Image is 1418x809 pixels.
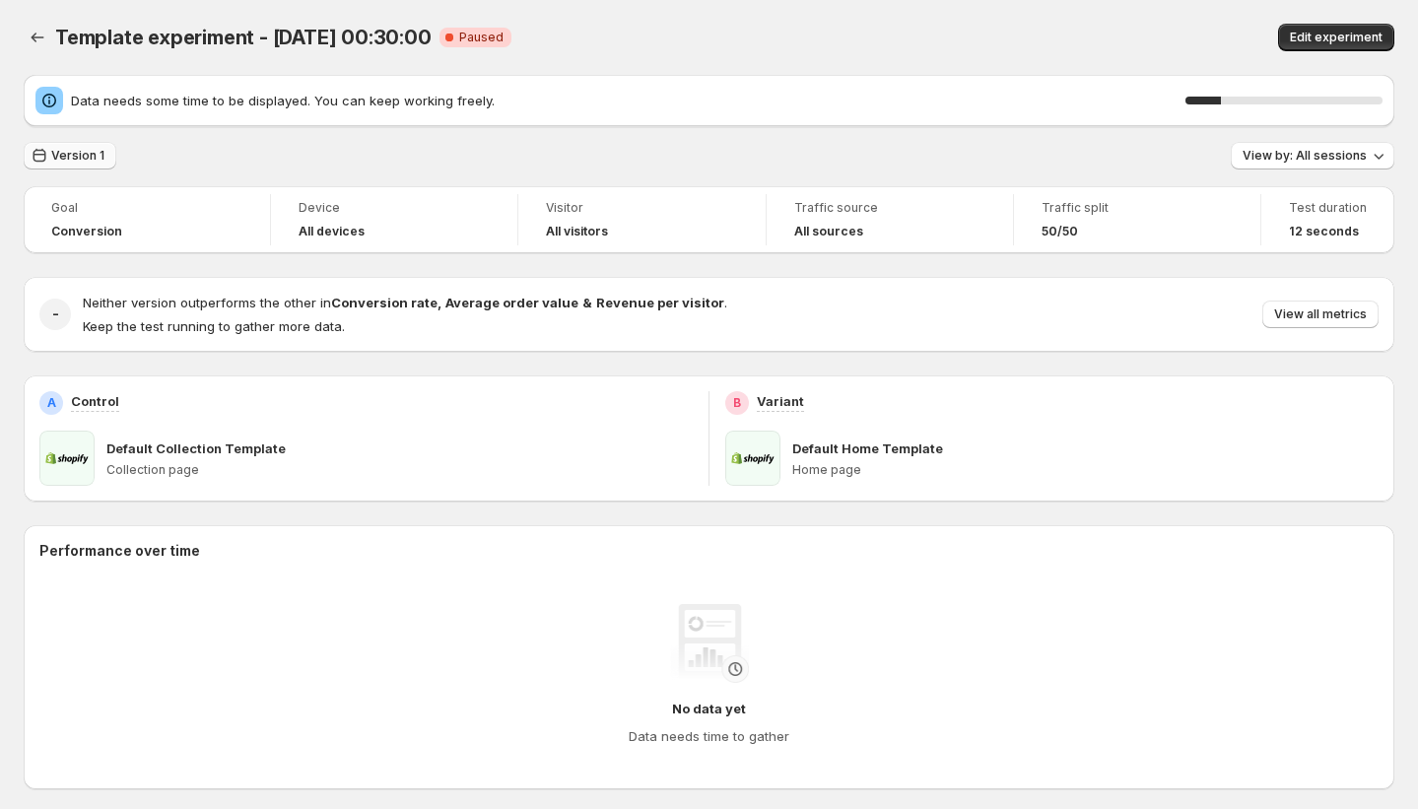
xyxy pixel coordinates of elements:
h2: B [733,395,741,411]
a: DeviceAll devices [299,198,490,241]
span: Device [299,200,490,216]
button: Edit experiment [1278,24,1394,51]
button: Back [24,24,51,51]
h4: All devices [299,224,365,239]
span: Visitor [546,200,737,216]
span: Keep the test running to gather more data. [83,318,345,334]
h2: A [47,395,56,411]
span: View all metrics [1274,306,1367,322]
strong: Conversion rate [331,295,438,310]
a: Test duration12 seconds [1289,198,1367,241]
p: Variant [757,391,804,411]
span: Traffic split [1042,200,1233,216]
button: Version 1 [24,142,116,169]
span: Edit experiment [1290,30,1383,45]
img: Default Home Template [725,431,780,486]
span: Test duration [1289,200,1367,216]
span: Traffic source [794,200,985,216]
h4: All sources [794,224,863,239]
strong: , [438,295,441,310]
strong: & [582,295,592,310]
p: Default Collection Template [106,438,286,458]
strong: Average order value [445,295,578,310]
strong: Revenue per visitor [596,295,724,310]
button: View by: All sessions [1231,142,1394,169]
h4: All visitors [546,224,608,239]
span: Goal [51,200,242,216]
a: GoalConversion [51,198,242,241]
img: Default Collection Template [39,431,95,486]
a: Traffic split50/50 [1042,198,1233,241]
span: Data needs some time to be displayed. You can keep working freely. [71,91,1185,110]
h2: - [52,304,59,324]
span: Paused [459,30,504,45]
span: Neither version outperforms the other in . [83,295,727,310]
h4: No data yet [672,699,746,718]
a: VisitorAll visitors [546,198,737,241]
span: Conversion [51,224,122,239]
span: 12 seconds [1289,224,1359,239]
p: Control [71,391,119,411]
span: 50/50 [1042,224,1078,239]
button: View all metrics [1262,301,1379,328]
span: Version 1 [51,148,104,164]
span: Template experiment - [DATE] 00:30:00 [55,26,432,49]
p: Home page [792,462,1379,478]
a: Traffic sourceAll sources [794,198,985,241]
p: Default Home Template [792,438,943,458]
h4: Data needs time to gather [629,726,789,746]
p: Collection page [106,462,693,478]
span: View by: All sessions [1243,148,1367,164]
h2: Performance over time [39,541,1379,561]
img: No data yet [670,604,749,683]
